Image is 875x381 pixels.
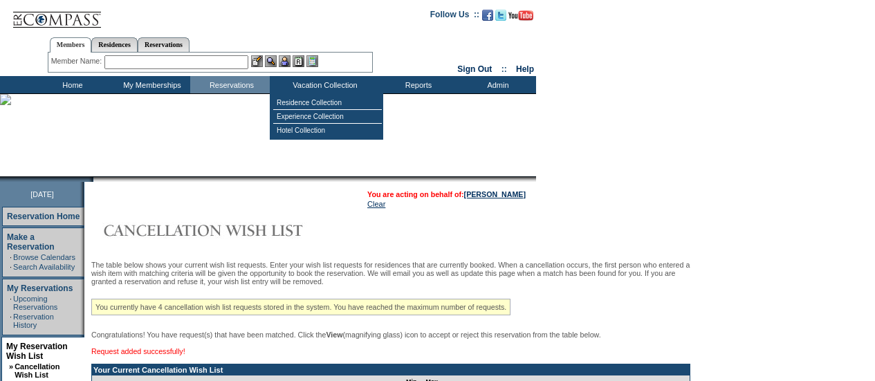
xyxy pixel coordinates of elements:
[111,76,190,93] td: My Memberships
[326,331,342,339] b: View
[10,263,12,271] td: ·
[273,124,382,137] td: Hotel Collection
[508,10,533,21] img: Subscribe to our YouTube Channel
[251,55,263,67] img: b_edit.gif
[6,342,68,361] a: My Reservation Wish List
[273,96,382,110] td: Residence Collection
[279,55,291,67] img: Impersonate
[13,313,54,329] a: Reservation History
[501,64,507,74] span: ::
[51,55,104,67] div: Member Name:
[464,190,526,198] a: [PERSON_NAME]
[367,190,526,198] span: You are acting on behalf of:
[7,212,80,221] a: Reservation Home
[10,295,12,311] td: ·
[293,55,304,67] img: Reservations
[273,110,382,124] td: Experience Collection
[367,200,385,208] a: Clear
[495,14,506,22] a: Follow us on Twitter
[7,232,55,252] a: Make a Reservation
[377,76,457,93] td: Reports
[13,263,75,271] a: Search Availability
[138,37,190,52] a: Reservations
[516,64,534,74] a: Help
[306,55,318,67] img: b_calculator.gif
[92,364,690,375] td: Your Current Cancellation Wish List
[13,253,75,261] a: Browse Calendars
[270,76,377,93] td: Vacation Collection
[91,347,185,355] span: Request added successfully!
[91,37,138,52] a: Residences
[482,10,493,21] img: Become our fan on Facebook
[508,14,533,22] a: Subscribe to our YouTube Channel
[31,76,111,93] td: Home
[430,8,479,25] td: Follow Us ::
[457,64,492,74] a: Sign Out
[30,190,54,198] span: [DATE]
[7,284,73,293] a: My Reservations
[482,14,493,22] a: Become our fan on Facebook
[89,176,93,182] img: promoShadowLeftCorner.gif
[50,37,92,53] a: Members
[10,253,12,261] td: ·
[495,10,506,21] img: Follow us on Twitter
[10,313,12,329] td: ·
[15,362,59,379] a: Cancellation Wish List
[13,295,57,311] a: Upcoming Reservations
[190,76,270,93] td: Reservations
[93,176,95,182] img: blank.gif
[9,362,13,371] b: »
[265,55,277,67] img: View
[457,76,536,93] td: Admin
[91,216,368,244] img: Cancellation Wish List
[91,299,510,315] div: You currently have 4 cancellation wish list requests stored in the system. You have reached the m...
